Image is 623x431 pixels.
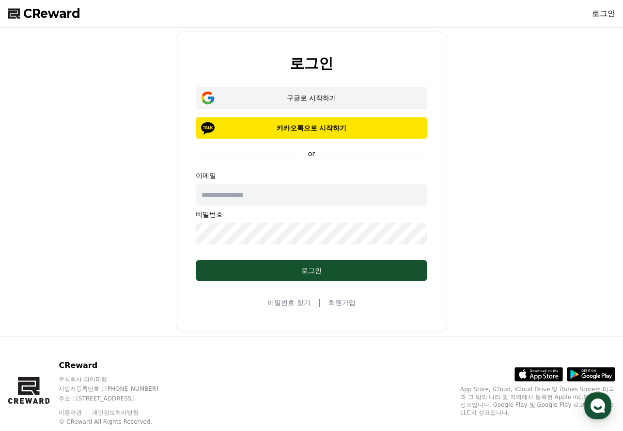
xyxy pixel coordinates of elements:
[89,322,100,330] span: 대화
[328,298,356,307] a: 회원가입
[196,87,427,109] button: 구글로 시작하기
[196,117,427,139] button: 카카오톡으로 시작하기
[3,307,64,332] a: 홈
[318,297,321,308] span: |
[196,209,427,219] p: 비밀번호
[23,6,80,21] span: CReward
[267,298,310,307] a: 비밀번호 찾기
[150,322,161,330] span: 설정
[31,322,36,330] span: 홈
[196,171,427,180] p: 이메일
[460,385,615,416] p: App Store, iCloud, iCloud Drive 및 iTunes Store는 미국과 그 밖의 나라 및 지역에서 등록된 Apple Inc.의 서비스 상표입니다. Goo...
[59,395,177,402] p: 주소 : [STREET_ADDRESS]
[592,8,615,19] a: 로그인
[302,149,321,159] p: or
[8,6,80,21] a: CReward
[59,360,177,371] p: CReward
[125,307,186,332] a: 설정
[210,93,413,103] div: 구글로 시작하기
[59,418,177,426] p: © CReward All Rights Reserved.
[59,385,177,393] p: 사업자등록번호 : [PHONE_NUMBER]
[215,266,408,275] div: 로그인
[59,375,177,383] p: 주식회사 와이피랩
[92,409,139,416] a: 개인정보처리방침
[196,260,427,281] button: 로그인
[290,55,333,71] h2: 로그인
[59,409,89,416] a: 이용약관
[210,123,413,133] p: 카카오톡으로 시작하기
[64,307,125,332] a: 대화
